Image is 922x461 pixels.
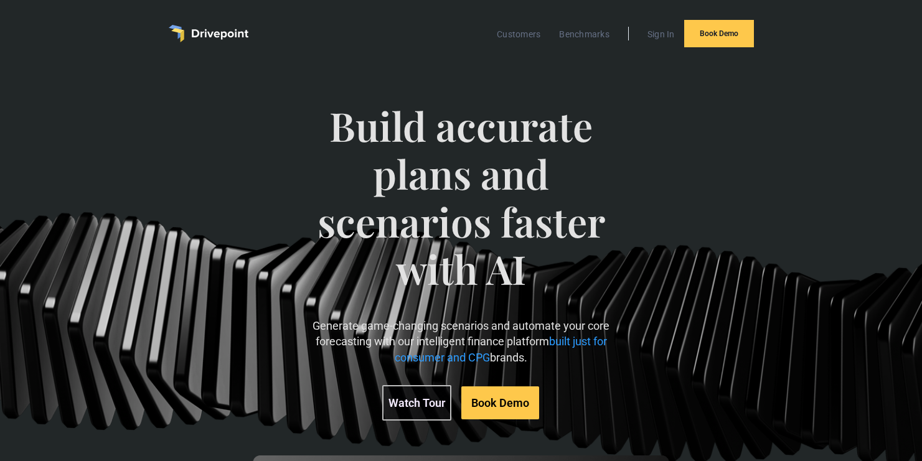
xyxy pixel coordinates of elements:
[684,20,754,47] a: Book Demo
[461,386,539,419] a: Book Demo
[491,26,547,42] a: Customers
[382,385,451,421] a: Watch Tour
[304,102,618,318] span: Build accurate plans and scenarios faster with AI
[169,25,248,42] a: home
[304,318,618,365] p: Generate game-changing scenarios and automate your core forecasting with our intelligent finance ...
[641,26,681,42] a: Sign In
[553,26,616,42] a: Benchmarks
